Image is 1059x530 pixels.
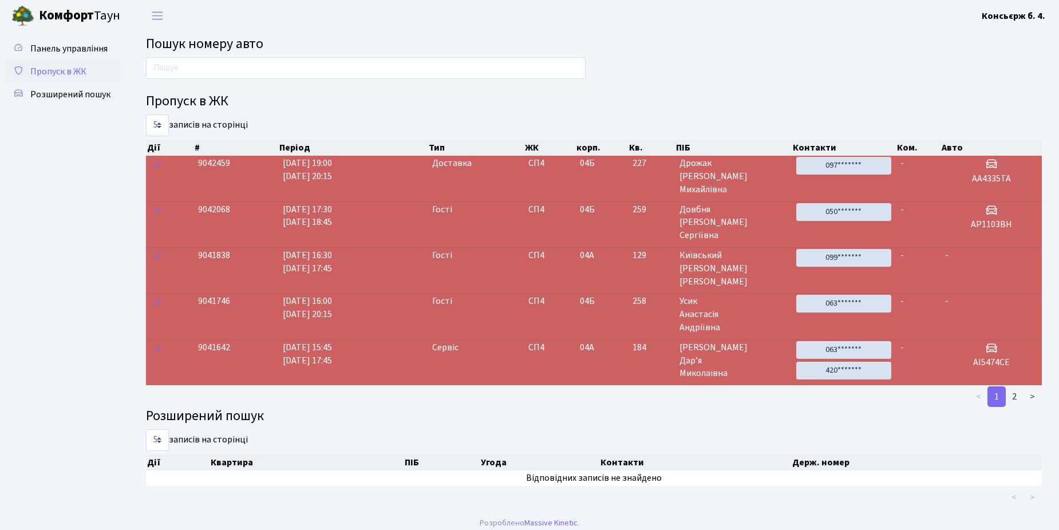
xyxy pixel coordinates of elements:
[432,203,452,216] span: Гості
[278,140,428,156] th: Період
[941,140,1042,156] th: Авто
[528,295,571,308] span: СП4
[198,157,230,169] span: 9042459
[480,517,579,529] div: Розроблено .
[900,157,904,169] span: -
[198,249,230,262] span: 9041838
[151,203,164,221] a: Редагувати
[679,341,787,381] span: [PERSON_NAME] Дар’я Миколаївна
[146,429,169,451] select: записів на сторінці
[432,341,459,354] span: Сервіс
[791,454,1050,470] th: Держ. номер
[6,37,120,60] a: Панель управління
[575,140,628,156] th: корп.
[900,249,904,262] span: -
[900,341,904,354] span: -
[146,454,210,470] th: Дії
[283,249,332,275] span: [DATE] 16:30 [DATE] 17:45
[633,157,670,170] span: 227
[198,295,230,307] span: 9041746
[900,295,904,307] span: -
[146,408,1042,425] h4: Розширений пошук
[679,295,787,334] span: Усик Анастасія Андріївна
[982,10,1045,22] b: Консьєрж б. 4.
[146,470,1042,486] td: Відповідних записів не знайдено
[146,34,263,54] span: Пошук номеру авто
[198,203,230,216] span: 9042068
[679,249,787,288] span: Київський [PERSON_NAME] [PERSON_NAME]
[896,140,941,156] th: Ком.
[39,6,94,25] b: Комфорт
[580,203,595,216] span: 04Б
[146,140,193,156] th: Дії
[679,203,787,243] span: Довбня [PERSON_NAME] Сергіївна
[283,203,332,229] span: [DATE] 17:30 [DATE] 18:45
[11,5,34,27] img: logo.png
[1023,386,1042,407] a: >
[528,157,571,170] span: СП4
[146,114,169,136] select: записів на сторінці
[30,88,110,101] span: Розширений пошук
[432,249,452,262] span: Гості
[633,341,670,354] span: 184
[792,140,895,156] th: Контакти
[524,517,578,529] a: Massive Kinetic
[39,6,120,26] span: Таун
[30,65,86,78] span: Пропуск в ЖК
[580,341,594,354] span: 04А
[146,429,248,451] label: записів на сторінці
[633,295,670,308] span: 258
[524,140,575,156] th: ЖК
[679,157,787,196] span: Дрожак [PERSON_NAME] Михайлівна
[945,295,949,307] span: -
[528,203,571,216] span: СП4
[432,157,472,170] span: Доставка
[283,157,332,183] span: [DATE] 19:00 [DATE] 20:15
[30,42,108,55] span: Панель управління
[146,114,248,136] label: записів на сторінці
[580,295,595,307] span: 04Б
[210,454,404,470] th: Квартира
[900,203,904,216] span: -
[198,341,230,354] span: 9041642
[945,249,949,262] span: -
[151,157,164,175] a: Редагувати
[945,357,1037,368] h5: АІ5474СЕ
[945,219,1037,230] h5: АР1103ВН
[675,140,792,156] th: ПІБ
[193,140,278,156] th: #
[1005,386,1024,407] a: 2
[633,203,670,216] span: 259
[580,157,595,169] span: 04Б
[528,249,571,262] span: СП4
[151,295,164,313] a: Редагувати
[146,57,586,79] input: Пошук
[633,249,670,262] span: 129
[987,386,1006,407] a: 1
[151,249,164,267] a: Редагувати
[480,454,599,470] th: Угода
[945,173,1037,184] h5: AA4335TA
[428,140,524,156] th: Тип
[404,454,480,470] th: ПІБ
[528,341,571,354] span: СП4
[151,341,164,359] a: Редагувати
[6,83,120,106] a: Розширений пошук
[146,93,1042,110] h4: Пропуск в ЖК
[982,9,1045,23] a: Консьєрж б. 4.
[6,60,120,83] a: Пропуск в ЖК
[283,341,332,367] span: [DATE] 15:45 [DATE] 17:45
[432,295,452,308] span: Гості
[580,249,594,262] span: 04А
[283,295,332,321] span: [DATE] 16:00 [DATE] 20:15
[143,6,172,25] button: Переключити навігацію
[599,454,792,470] th: Контакти
[628,140,675,156] th: Кв.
